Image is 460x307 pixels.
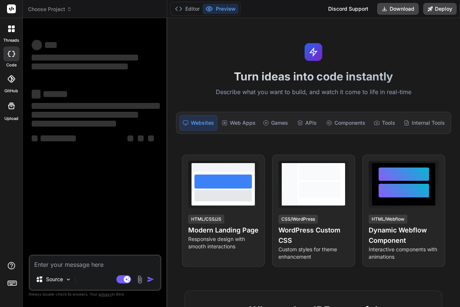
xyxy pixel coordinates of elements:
label: GitHub [4,88,18,94]
p: Always double-check its answers. Your in Bind [29,291,161,298]
p: Responsive design with smooth interactions [188,235,259,250]
span: ‌ [32,40,42,50]
div: HTML/CSS/JS [188,215,224,224]
button: Preview [203,4,239,14]
span: privacy [99,292,112,296]
img: Pick Models [65,276,71,283]
label: threads [3,37,19,44]
span: ‌ [43,91,67,97]
span: ‌ [45,42,57,48]
button: Editor [172,4,203,14]
span: ‌ [127,135,133,141]
p: Interactive components with animations [369,246,439,261]
h1: Turn ideas into code instantly [172,70,456,83]
span: ‌ [32,90,41,99]
h4: Modern Landing Page [188,225,259,235]
div: Websites [179,115,217,131]
div: Tools [370,115,399,131]
span: ‌ [32,112,138,118]
span: ‌ [32,55,138,61]
div: HTML/Webflow [369,215,407,224]
label: code [6,62,17,68]
span: ‌ [41,135,76,141]
label: Upload [4,115,18,122]
div: Discord Support [324,3,373,15]
h4: WordPress Custom CSS [278,225,349,246]
span: ‌ [32,121,116,127]
p: Source [46,276,63,283]
span: ‌ [32,63,128,69]
span: ‌ [138,135,144,141]
p: Custom styles for theme enhancement [278,246,349,261]
div: Web Apps [219,115,259,131]
img: icon [147,276,154,283]
img: attachment [136,275,144,284]
span: ‌ [148,135,154,141]
span: ‌ [32,135,38,141]
div: Internal Tools [401,115,448,131]
div: Components [323,115,368,131]
button: Download [377,3,419,15]
span: ‌ [32,103,160,109]
span: Choose Project [28,6,72,13]
h4: Dynamic Webflow Component [369,225,439,246]
div: APIs [292,115,322,131]
p: Describe what you want to build, and watch it come to life in real-time [172,87,456,97]
div: Games [260,115,291,131]
div: CSS/WordPress [278,215,318,224]
button: Deploy [423,3,457,15]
